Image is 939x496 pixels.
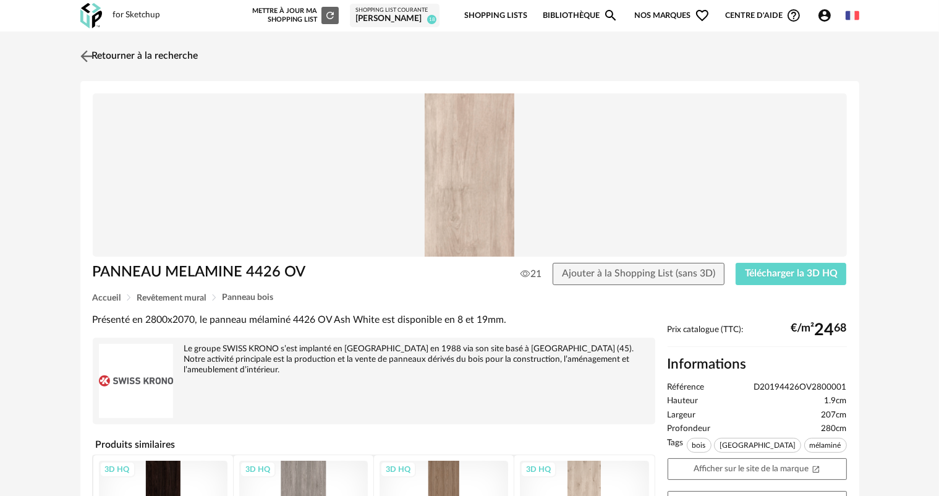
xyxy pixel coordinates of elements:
[93,314,655,327] div: Présenté en 2800x2070, le panneau mélaminé 4426 OV Ash White est disponible en 8 et 19mm.
[113,10,161,21] div: for Sketchup
[791,325,847,335] div: €/m² 68
[822,410,847,421] span: 207cm
[380,461,416,477] div: 3D HQ
[668,424,711,435] span: Profondeur
[240,461,276,477] div: 3D HQ
[668,382,705,393] span: Référence
[99,344,173,418] img: brand logo
[520,268,542,280] span: 21
[355,7,434,25] a: Shopping List courante [PERSON_NAME] 18
[100,461,135,477] div: 3D HQ
[520,461,556,477] div: 3D HQ
[99,344,649,375] div: Le groupe SWISS KRONO s’est implanté en [GEOGRAPHIC_DATA] en 1988 via son site basé à [GEOGRAPHIC...
[812,464,820,472] span: Open In New icon
[804,438,847,453] span: mélaminé
[250,7,339,24] div: Mettre à jour ma Shopping List
[736,263,847,285] button: Télécharger la 3D HQ
[603,8,618,23] span: Magnify icon
[553,263,724,285] button: Ajouter à la Shopping List (sans 3D)
[668,325,847,348] div: Prix catalogue (TTC):
[687,438,712,453] span: bois
[137,294,206,302] span: Revêtement mural
[427,15,436,24] span: 18
[464,1,527,30] a: Shopping Lists
[543,1,618,30] a: BibliothèqueMagnify icon
[817,8,838,23] span: Account Circle icon
[355,14,434,25] div: [PERSON_NAME]
[562,268,715,278] span: Ajouter à la Shopping List (sans 3D)
[93,294,121,302] span: Accueil
[714,438,801,453] span: [GEOGRAPHIC_DATA]
[223,293,274,302] span: Panneau bois
[93,263,400,282] h1: PANNEAU MELAMINE 4426 OV
[355,7,434,14] div: Shopping List courante
[725,8,801,23] span: Centre d'aideHelp Circle Outline icon
[668,458,847,480] a: Afficher sur le site de la marqueOpen In New icon
[93,435,655,454] h4: Produits similaires
[695,8,710,23] span: Heart Outline icon
[745,268,838,278] span: Télécharger la 3D HQ
[817,8,832,23] span: Account Circle icon
[668,438,684,456] span: Tags
[77,43,198,70] a: Retourner à la recherche
[634,1,710,30] span: Nos marques
[825,396,847,407] span: 1.9cm
[786,8,801,23] span: Help Circle Outline icon
[668,396,699,407] span: Hauteur
[325,12,336,19] span: Refresh icon
[668,356,847,374] h2: Informations
[668,410,696,421] span: Largeur
[846,9,859,22] img: fr
[754,382,847,393] span: D20194426OV2800001
[93,93,847,257] img: Product pack shot
[815,325,835,335] span: 24
[822,424,847,435] span: 280cm
[77,47,95,65] img: svg+xml;base64,PHN2ZyB3aWR0aD0iMjQiIGhlaWdodD0iMjQiIHZpZXdCb3g9IjAgMCAyNCAyNCIgZmlsbD0ibm9uZSIgeG...
[80,3,102,28] img: OXP
[93,293,847,302] div: Breadcrumb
